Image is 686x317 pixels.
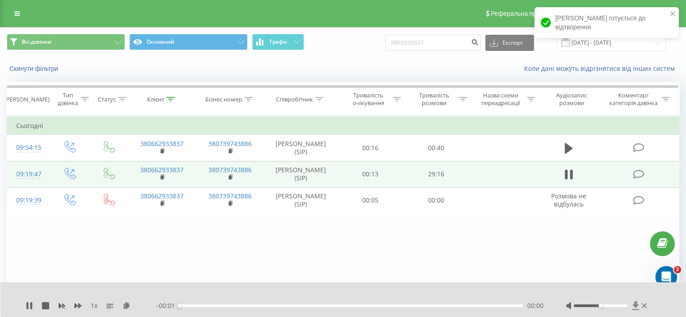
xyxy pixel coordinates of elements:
[205,96,242,103] div: Бізнес номер
[16,192,40,209] div: 09:19:39
[7,34,125,50] button: Всі дзвінки
[524,64,679,73] a: Коли дані можуть відрізнятися вiд інших систем
[140,192,184,200] a: 380662933837
[22,38,51,46] span: Всі дзвінки
[485,35,534,51] button: Експорт
[208,192,252,200] a: 380739743886
[264,135,338,161] td: [PERSON_NAME] (SIP)
[4,96,50,103] div: [PERSON_NAME]
[16,139,40,156] div: 09:54:15
[264,161,338,187] td: [PERSON_NAME] (SIP)
[338,135,403,161] td: 00:16
[129,34,248,50] button: Основний
[527,301,543,310] span: 00:00
[147,96,164,103] div: Клієнт
[385,35,481,51] input: Пошук за номером
[252,34,304,50] button: Графік
[208,139,252,148] a: 380739743886
[157,301,180,310] span: - 00:01
[140,139,184,148] a: 380662933837
[7,117,679,135] td: Сьогодні
[208,165,252,174] a: 380739743886
[276,96,313,103] div: Співробітник
[670,10,676,18] button: close
[16,165,40,183] div: 09:19:47
[7,64,63,73] button: Скинути фільтри
[674,266,681,273] span: 2
[346,92,391,107] div: Тривалість очікування
[655,266,677,288] iframe: Intercom live chat
[403,135,469,161] td: 00:40
[477,92,525,107] div: Назва схеми переадресації
[140,165,184,174] a: 380662933837
[551,192,586,208] span: Розмова не відбулась
[338,161,403,187] td: 00:13
[91,301,97,310] span: 1 x
[57,92,78,107] div: Тип дзвінка
[545,92,598,107] div: Аудіозапис розмови
[338,187,403,213] td: 00:05
[411,92,456,107] div: Тривалість розмови
[178,304,181,308] div: Accessibility label
[403,187,469,213] td: 00:00
[607,92,659,107] div: Коментар/категорія дзвінка
[491,10,557,17] span: Реферальна програма
[534,7,679,38] div: [PERSON_NAME] готується до відтворення
[403,161,469,187] td: 29:16
[98,96,116,103] div: Статус
[599,304,602,308] div: Accessibility label
[270,39,287,45] span: Графік
[264,187,338,213] td: [PERSON_NAME] (SIP)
